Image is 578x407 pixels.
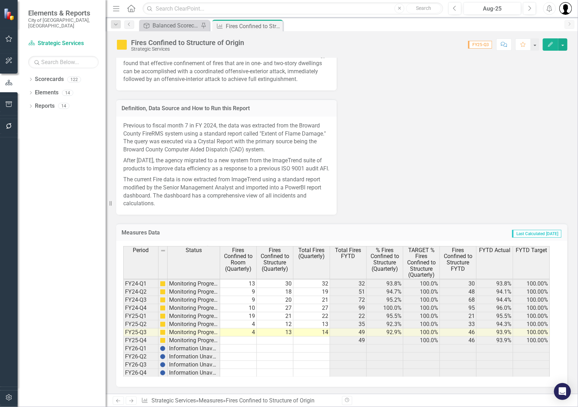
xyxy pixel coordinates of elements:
[513,296,550,304] td: 100.00%
[199,397,223,404] a: Measures
[160,313,166,319] img: cBAA0RP0Y6D5n+AAAAAElFTkSuQmCC
[403,280,440,288] td: 100.0%
[293,312,330,320] td: 22
[330,280,367,288] td: 32
[160,321,166,327] img: cBAA0RP0Y6D5n+AAAAAElFTkSuQmCC
[293,288,330,296] td: 19
[367,328,403,337] td: 92.9%
[168,288,220,296] td: Monitoring Progress
[513,312,550,320] td: 100.00%
[220,328,257,337] td: 4
[222,247,255,272] span: Fires Confined to Room (Quarterly)
[466,5,519,13] div: Aug-25
[153,21,199,30] div: Balanced Scorecard
[186,247,202,253] span: Status
[35,75,64,83] a: Scorecards
[416,5,431,11] span: Search
[513,320,550,328] td: 100.00%
[160,370,166,376] img: BgCOk07PiH71IgAAAABJRU5ErkJggg==
[160,354,166,359] img: BgCOk07PiH71IgAAAABJRU5ErkJggg==
[330,304,367,312] td: 99
[468,41,492,49] span: FY25-Q3
[160,281,166,287] img: cBAA0RP0Y6D5n+AAAAAElFTkSuQmCC
[226,397,315,404] div: Fires Confined to Structure of Origin
[559,2,572,15] img: Marco De Medici
[160,305,166,311] img: cBAA0RP0Y6D5n+AAAAAElFTkSuQmCC
[160,338,166,343] img: cBAA0RP0Y6D5n+AAAAAElFTkSuQmCC
[368,247,402,272] span: % Fires Confined to Structure (Quarterly)
[440,296,477,304] td: 68
[403,328,440,337] td: 100.0%
[28,56,99,68] input: Search Below...
[403,337,440,345] td: 100.0%
[440,320,477,328] td: 33
[293,328,330,337] td: 14
[116,39,128,50] img: Monitoring Progress
[367,296,403,304] td: 95.2%
[477,320,513,328] td: 94.3%
[330,296,367,304] td: 72
[477,288,513,296] td: 94.1%
[440,288,477,296] td: 48
[58,103,69,109] div: 14
[516,247,547,253] span: FYTD Target
[160,289,166,295] img: cBAA0RP0Y6D5n+AAAAAElFTkSuQmCC
[513,304,550,312] td: 100.00%
[220,320,257,328] td: 4
[123,345,159,353] td: FY26-Q1
[257,304,293,312] td: 27
[123,174,330,208] p: The current Fire data is now extracted from ImageTrend using a standard report modified by the Se...
[168,312,220,320] td: Monitoring Progress
[293,280,330,288] td: 32
[330,312,367,320] td: 22
[440,280,477,288] td: 30
[220,312,257,320] td: 19
[168,353,220,361] td: Information Unavailable
[367,320,403,328] td: 92.3%
[67,76,81,82] div: 122
[554,383,571,400] div: Open Intercom Messenger
[122,230,313,236] h3: Measures Data
[123,304,159,312] td: FY24-Q4
[367,280,403,288] td: 93.8%
[168,337,220,345] td: Monitoring Progress
[440,328,477,337] td: 46
[133,247,149,253] span: Period
[330,328,367,337] td: 49
[226,22,281,31] div: Fires Confined to Structure of Origin
[168,369,220,377] td: Information Unavailable
[220,280,257,288] td: 13
[168,345,220,353] td: Information Unavailable
[403,312,440,320] td: 100.0%
[403,296,440,304] td: 100.0%
[367,304,403,312] td: 100.0%
[295,247,328,259] span: Total Fires (Quarterly)
[513,337,550,345] td: 100.00%
[160,330,166,335] img: cBAA0RP0Y6D5n+AAAAAElFTkSuQmCC
[477,312,513,320] td: 95.5%
[35,89,58,97] a: Elements
[293,296,330,304] td: 21
[367,288,403,296] td: 94.7%
[160,297,166,303] img: cBAA0RP0Y6D5n+AAAAAElFTkSuQmCC
[168,328,220,337] td: Monitoring Progress
[160,362,166,368] img: BgCOk07PiH71IgAAAABJRU5ErkJggg==
[168,304,220,312] td: Monitoring Progress
[122,105,331,112] h3: Definition, Data Source and How to Run this Report
[403,320,440,328] td: 100.0%
[293,304,330,312] td: 27
[123,122,330,155] p: Previous to fiscal month 7 in FY 2024, the data was extracted from the Broward County FireRMS sys...
[151,397,196,404] a: Strategic Services
[4,8,16,20] img: ClearPoint Strategy
[168,280,220,288] td: Monitoring Progress
[331,247,365,259] span: Total Fires FYTD
[403,304,440,312] td: 100.0%
[28,9,99,17] span: Elements & Reports
[513,328,550,337] td: 100.00%
[330,337,367,345] td: 49
[123,337,159,345] td: FY25-Q4
[160,248,166,253] img: 8DAGhfEEPCf229AAAAAElFTkSuQmCC
[28,17,99,29] small: City of [GEOGRAPHIC_DATA], [GEOGRAPHIC_DATA]
[143,2,443,15] input: Search ClearPoint...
